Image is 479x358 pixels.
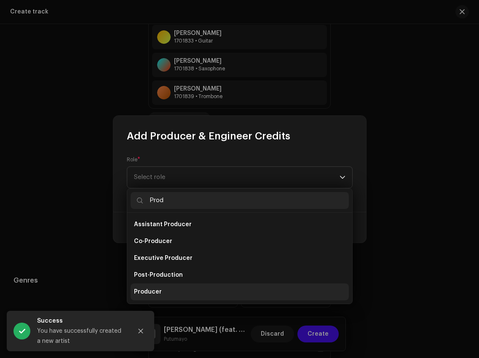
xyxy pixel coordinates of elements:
[37,316,126,326] div: Success
[127,129,290,143] span: Add Producer & Engineer Credits
[131,250,349,267] li: Executive Producer
[340,167,345,188] div: dropdown trigger
[37,326,126,346] div: You have successfully created a new artist
[131,216,349,233] li: Assistant Producer
[127,156,140,163] label: Role
[127,213,352,337] ul: Option List
[134,167,340,188] span: Select role
[131,300,349,317] li: Production Assistant
[131,233,349,250] li: Co-Producer
[134,288,162,296] span: Producer
[131,267,349,283] li: Post-Production
[134,271,183,279] span: Post-Production
[134,237,172,246] span: Co-Producer
[134,220,192,229] span: Assistant Producer
[131,283,349,300] li: Producer
[134,254,193,262] span: Executive Producer
[132,323,149,339] button: Close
